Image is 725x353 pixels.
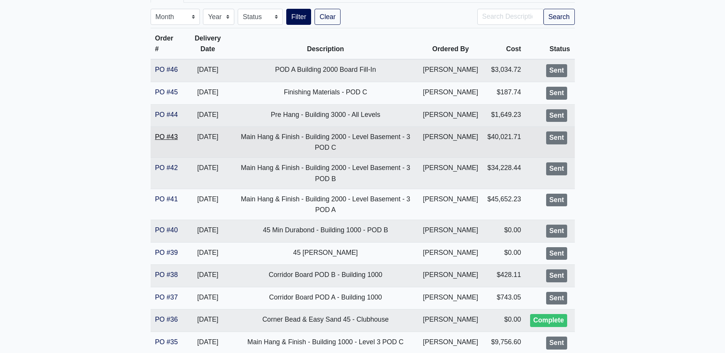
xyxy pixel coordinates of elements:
th: Ordered By [418,28,483,60]
td: [PERSON_NAME] [418,82,483,104]
td: Finishing Materials - POD C [233,82,418,104]
td: [PERSON_NAME] [418,309,483,332]
td: [DATE] [183,158,232,189]
td: [DATE] [183,287,232,309]
td: Pre Hang - Building 3000 - All Levels [233,104,418,127]
td: Main Hang & Finish - Building 2000 - Level Basement - 3 POD B [233,158,418,189]
td: 45 [PERSON_NAME] [233,242,418,265]
a: PO #39 [155,249,178,256]
div: Sent [546,247,567,260]
div: Sent [546,269,567,282]
td: 45 Min Durabond - Building 1000 - POD B [233,220,418,242]
td: [PERSON_NAME] [418,220,483,242]
td: $34,228.44 [483,158,526,189]
th: Status [526,28,574,60]
td: [PERSON_NAME] [418,158,483,189]
td: Corner Bead & Easy Sand 45 - Clubhouse [233,309,418,332]
td: [PERSON_NAME] [418,242,483,265]
a: Clear [315,9,341,25]
div: Sent [546,337,567,350]
td: [DATE] [183,59,232,82]
td: [DATE] [183,265,232,287]
th: Description [233,28,418,60]
td: Corridor Board POD B - Building 1000 [233,265,418,287]
button: Filter [286,9,311,25]
td: $0.00 [483,309,526,332]
a: PO #37 [155,293,178,301]
td: $40,021.71 [483,127,526,158]
a: PO #35 [155,338,178,346]
td: Main Hang & Finish - Building 2000 - Level Basement - 3 POD A [233,189,418,220]
th: Delivery Date [183,28,232,60]
td: [DATE] [183,309,232,332]
input: Search [477,9,543,25]
td: [DATE] [183,242,232,265]
div: Sent [546,225,567,238]
td: POD A Building 2000 Board Fill-In [233,59,418,82]
td: [DATE] [183,104,232,127]
a: PO #43 [155,133,178,141]
a: PO #42 [155,164,178,172]
div: Sent [546,131,567,144]
a: PO #40 [155,226,178,234]
td: $743.05 [483,287,526,309]
div: Sent [546,87,567,100]
td: $428.11 [483,265,526,287]
td: [PERSON_NAME] [418,59,483,82]
td: [PERSON_NAME] [418,265,483,287]
a: PO #41 [155,195,178,203]
div: Sent [546,292,567,305]
th: Order # [151,28,183,60]
div: Sent [546,162,567,175]
td: [DATE] [183,127,232,158]
a: PO #46 [155,66,178,73]
td: $3,034.72 [483,59,526,82]
td: [DATE] [183,189,232,220]
td: [PERSON_NAME] [418,189,483,220]
td: [PERSON_NAME] [418,127,483,158]
td: Corridor Board POD A - Building 1000 [233,287,418,309]
div: Sent [546,64,567,77]
a: PO #44 [155,111,178,118]
td: $187.74 [483,82,526,104]
td: [DATE] [183,82,232,104]
td: Main Hang & Finish - Building 2000 - Level Basement - 3 POD C [233,127,418,158]
button: Search [543,9,575,25]
td: [DATE] [183,220,232,242]
td: [PERSON_NAME] [418,104,483,127]
div: Complete [530,314,567,327]
td: $1,649.23 [483,104,526,127]
td: $0.00 [483,220,526,242]
div: Sent [546,194,567,207]
a: PO #36 [155,316,178,323]
a: PO #45 [155,88,178,96]
td: $45,652.23 [483,189,526,220]
div: Sent [546,109,567,122]
td: $0.00 [483,242,526,265]
th: Cost [483,28,526,60]
td: [PERSON_NAME] [418,287,483,309]
a: PO #38 [155,271,178,279]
